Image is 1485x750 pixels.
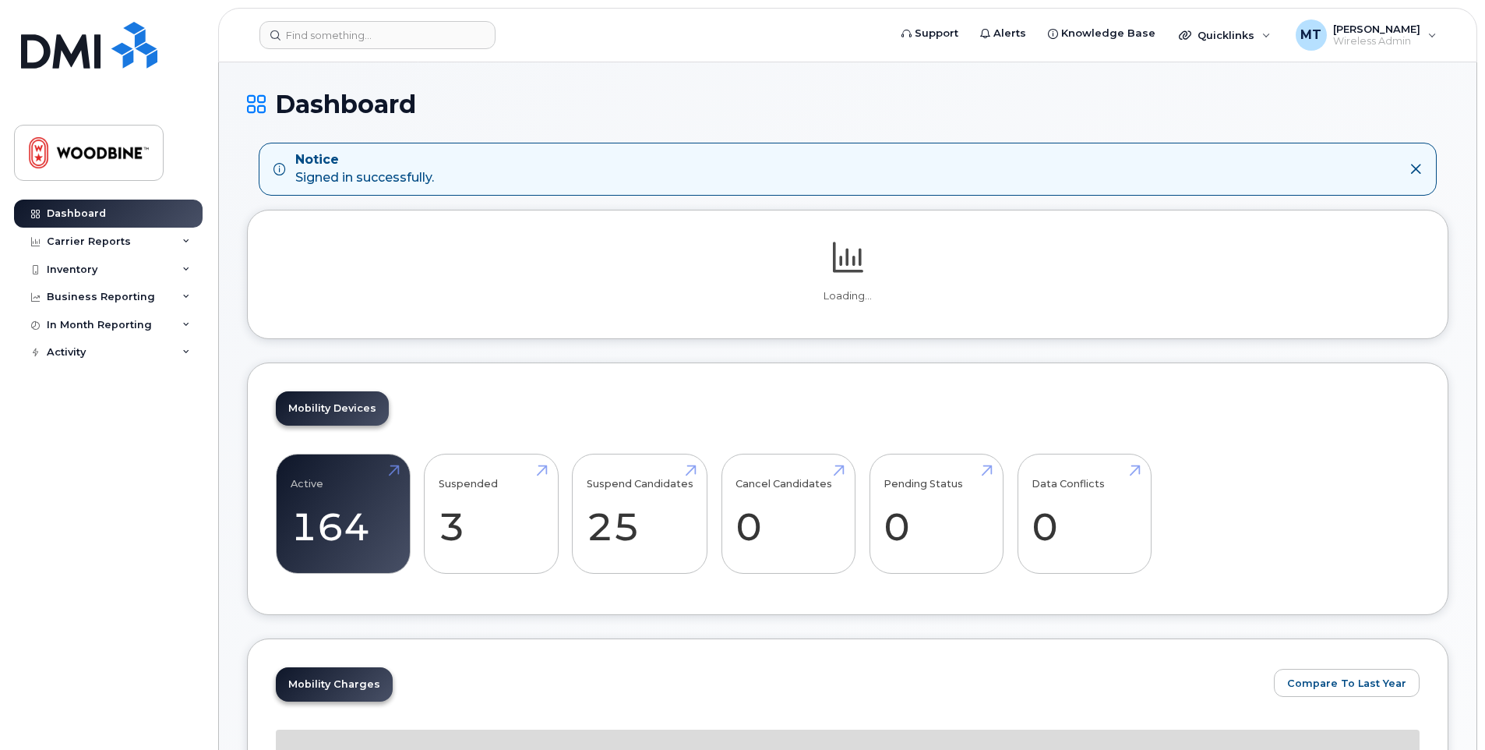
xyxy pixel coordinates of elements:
[247,90,1448,118] h1: Dashboard
[276,289,1420,303] p: Loading...
[295,151,434,187] div: Signed in successfully.
[1032,462,1137,565] a: Data Conflicts 0
[735,462,841,565] a: Cancel Candidates 0
[884,462,989,565] a: Pending Status 0
[587,462,693,565] a: Suspend Candidates 25
[295,151,434,169] strong: Notice
[276,391,389,426] a: Mobility Devices
[276,667,393,702] a: Mobility Charges
[291,462,396,565] a: Active 164
[439,462,544,565] a: Suspended 3
[1274,669,1420,697] button: Compare To Last Year
[1287,676,1406,691] span: Compare To Last Year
